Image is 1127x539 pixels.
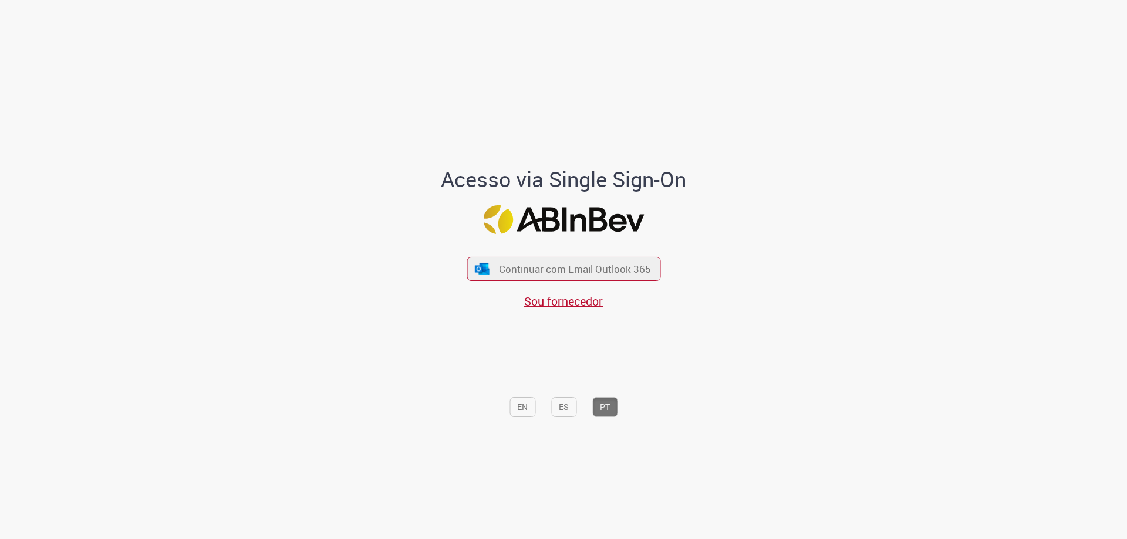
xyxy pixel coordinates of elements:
button: EN [509,397,535,417]
button: ícone Azure/Microsoft 360 Continuar com Email Outlook 365 [467,257,660,281]
button: PT [592,397,618,417]
span: Continuar com Email Outlook 365 [499,262,651,276]
img: ícone Azure/Microsoft 360 [474,263,491,275]
button: ES [551,397,576,417]
h1: Acesso via Single Sign-On [401,168,727,191]
img: Logo ABInBev [483,205,644,234]
a: Sou fornecedor [524,293,603,309]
